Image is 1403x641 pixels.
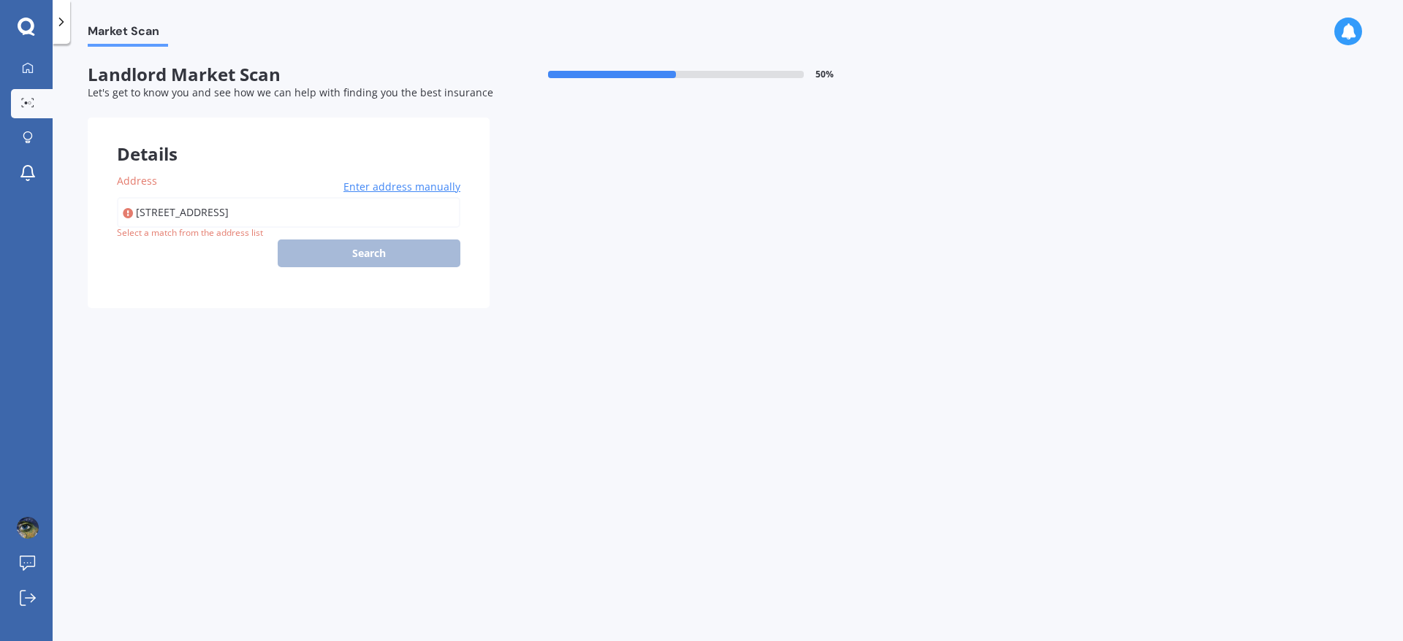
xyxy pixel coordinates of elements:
[88,118,490,161] div: Details
[88,85,493,99] span: Let's get to know you and see how we can help with finding you the best insurance
[17,517,39,539] img: ACg8ocJNlb-34J7Gd37qvvCSFpK8kIrjhSathdoPSiY6Qd_9J47c_mE=s96-c
[815,69,834,80] span: 50 %
[117,174,157,188] span: Address
[117,227,263,239] div: Select a match from the address list
[88,24,168,44] span: Market Scan
[117,197,460,228] input: Enter address
[343,180,460,194] span: Enter address manually
[88,64,490,85] span: Landlord Market Scan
